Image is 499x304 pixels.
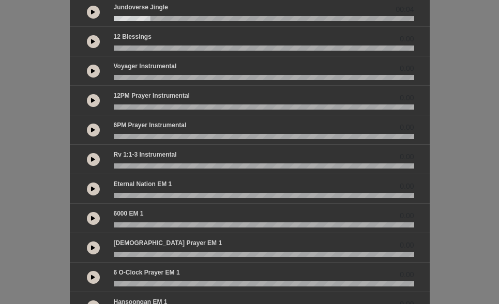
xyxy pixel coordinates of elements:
p: [DEMOGRAPHIC_DATA] prayer EM 1 [114,238,222,248]
span: 0.00 [400,122,414,133]
p: 12 Blessings [114,32,152,41]
span: 0.00 [400,240,414,251]
p: 6000 EM 1 [114,209,144,218]
span: 0.00 [400,63,414,74]
p: Jundoverse Jingle [114,3,168,12]
p: 6 o-clock prayer EM 1 [114,268,180,277]
p: 6PM Prayer Instrumental [114,120,187,130]
p: Rv 1:1-3 Instrumental [114,150,177,159]
span: 0.00 [400,34,414,44]
span: 0.00 [400,151,414,162]
p: Eternal Nation EM 1 [114,179,172,189]
span: 00:04 [396,4,414,15]
span: 0.00 [400,93,414,103]
p: Voyager Instrumental [114,62,177,71]
span: 0.00 [400,210,414,221]
p: 12PM Prayer Instrumental [114,91,190,100]
span: 0.00 [400,181,414,192]
span: 0.00 [400,269,414,280]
